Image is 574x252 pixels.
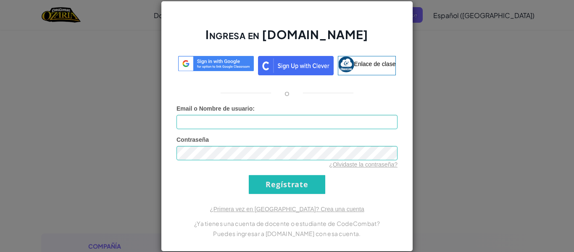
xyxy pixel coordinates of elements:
[338,56,354,72] img: classlink-logo-small.png
[194,220,380,227] font: ¿Ya tienes una cuenta de docente o estudiante de CodeCombat?
[253,105,255,112] font: :
[329,161,398,168] a: ¿Olvidaste la contraseña?
[249,175,325,194] input: Regístrate
[258,56,334,75] img: clever_sso_button@2x.png
[178,56,254,72] img: log-in-google-sso.svg
[205,27,368,42] font: Ingresa en [DOMAIN_NAME]
[284,88,290,98] font: o
[176,136,209,143] font: Contraseña
[210,206,364,212] a: ¿Primera vez en [GEOGRAPHIC_DATA]? Crea una cuenta
[176,105,253,112] font: Email o Nombre de usuario
[354,60,396,67] font: Enlace de clase
[213,230,361,237] font: Puedes ingresar a [DOMAIN_NAME] con esa cuenta.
